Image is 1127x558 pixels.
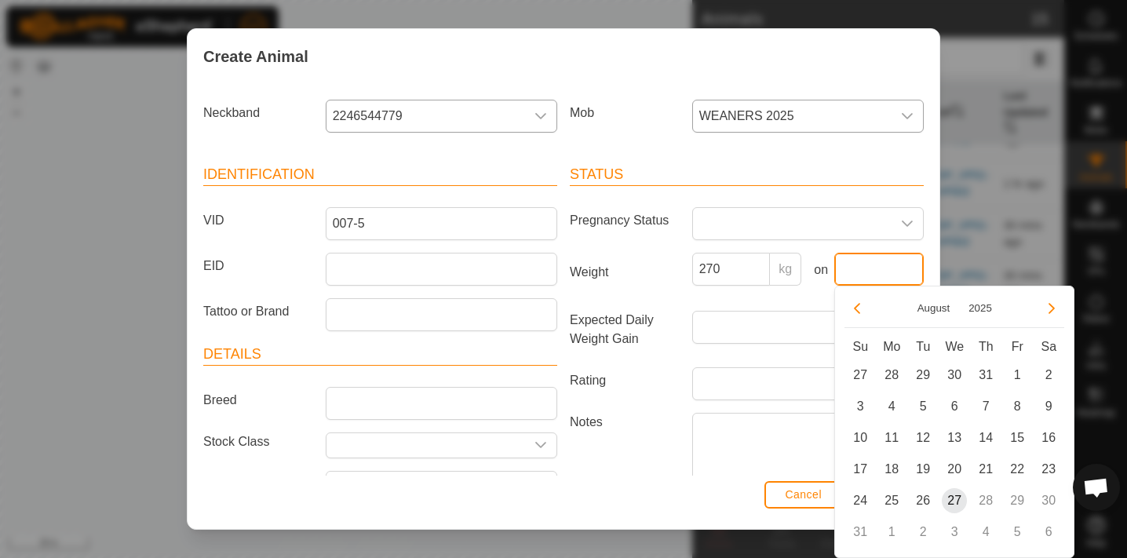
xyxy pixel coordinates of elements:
label: EID [197,253,319,279]
span: We [945,340,964,353]
td: 22 [1001,454,1033,485]
td: 27 [844,359,876,391]
label: Expected Daily Weight Gain [563,311,686,348]
label: on [808,261,828,279]
div: dropdown trigger [525,433,556,458]
td: 24 [844,485,876,516]
span: 11 [879,425,904,450]
button: Previous Month [844,296,870,321]
span: 6 [942,394,967,419]
span: Cancel [785,488,822,501]
td: 3 [939,516,970,548]
p-inputgroup-addon: kg [770,253,801,286]
td: 23 [1033,454,1064,485]
span: 8 [1005,394,1030,419]
span: Tu [916,340,930,353]
td: 11 [876,422,907,454]
span: Fr [1012,340,1023,353]
label: Pregnancy Status [563,207,686,234]
span: 2246544779 [326,100,525,132]
span: 16 [1036,425,1061,450]
td: 28 [970,485,1001,516]
header: Status [570,164,924,186]
td: 5 [1001,516,1033,548]
label: Weight [563,253,686,292]
button: Choose Month [911,299,957,317]
span: 5 [910,394,936,419]
td: 31 [970,359,1001,391]
td: 6 [939,391,970,422]
td: 10 [844,422,876,454]
td: 30 [939,359,970,391]
span: 26 [910,488,936,513]
span: 3 [848,394,873,419]
label: VID [197,207,319,234]
td: 26 [907,485,939,516]
span: 9 [1036,394,1061,419]
span: WEANERS 2025 [693,100,892,132]
td: 14 [970,422,1001,454]
td: 3 [844,391,876,422]
td: 27 [939,485,970,516]
span: 12 [910,425,936,450]
td: 4 [876,391,907,422]
td: 28 [876,359,907,391]
td: 15 [1001,422,1033,454]
span: 27 [848,363,873,388]
label: Mob [563,100,686,126]
div: dropdown trigger [525,100,556,132]
span: Su [852,340,868,353]
span: 29 [910,363,936,388]
td: 29 [907,359,939,391]
span: 23 [1036,457,1061,482]
label: Neckband [197,100,319,126]
header: Details [203,344,557,366]
span: Create Animal [203,45,308,68]
div: dropdown trigger [892,208,923,239]
label: Breed [197,387,319,414]
span: 21 [973,457,998,482]
td: 4 [970,516,1001,548]
td: 19 [907,454,939,485]
td: 20 [939,454,970,485]
span: 20 [942,457,967,482]
span: 13 [942,425,967,450]
td: 13 [939,422,970,454]
label: Birth Month [197,471,319,498]
td: 6 [1033,516,1064,548]
div: dropdown trigger [892,100,923,132]
td: 2 [907,516,939,548]
span: 17 [848,457,873,482]
td: 1 [876,516,907,548]
span: 28 [879,363,904,388]
span: 18 [879,457,904,482]
td: 17 [844,454,876,485]
td: 5 [907,391,939,422]
span: 1 [1005,363,1030,388]
label: Tattoo or Brand [197,298,319,325]
td: 25 [876,485,907,516]
span: Th [979,340,994,353]
td: 9 [1033,391,1064,422]
label: Notes [563,413,686,501]
td: 12 [907,422,939,454]
span: 27 [942,488,967,513]
span: 19 [910,457,936,482]
td: 7 [970,391,1001,422]
button: Cancel [764,481,842,509]
span: 31 [973,363,998,388]
label: Stock Class [197,432,319,452]
span: 7 [973,394,998,419]
button: Next Month [1039,296,1064,321]
header: Identification [203,164,557,186]
span: 4 [879,394,904,419]
td: 31 [844,516,876,548]
td: 18 [876,454,907,485]
div: Choose Date [834,286,1074,558]
button: Choose Year [962,299,998,317]
td: 16 [1033,422,1064,454]
span: 25 [879,488,904,513]
td: 29 [1001,485,1033,516]
span: 2 [1036,363,1061,388]
span: 22 [1005,457,1030,482]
